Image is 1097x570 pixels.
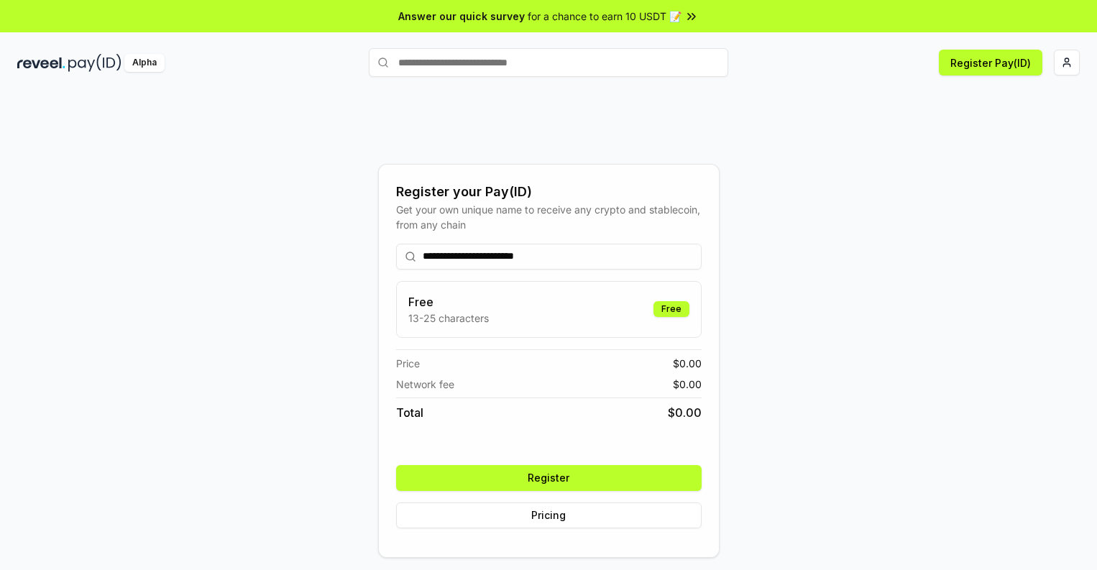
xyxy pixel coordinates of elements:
[396,502,702,528] button: Pricing
[528,9,681,24] span: for a chance to earn 10 USDT 📝
[653,301,689,317] div: Free
[396,202,702,232] div: Get your own unique name to receive any crypto and stablecoin, from any chain
[396,404,423,421] span: Total
[396,377,454,392] span: Network fee
[408,293,489,311] h3: Free
[396,182,702,202] div: Register your Pay(ID)
[396,465,702,491] button: Register
[124,54,165,72] div: Alpha
[17,54,65,72] img: reveel_dark
[396,356,420,371] span: Price
[68,54,121,72] img: pay_id
[408,311,489,326] p: 13-25 characters
[939,50,1042,75] button: Register Pay(ID)
[668,404,702,421] span: $ 0.00
[398,9,525,24] span: Answer our quick survey
[673,356,702,371] span: $ 0.00
[673,377,702,392] span: $ 0.00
